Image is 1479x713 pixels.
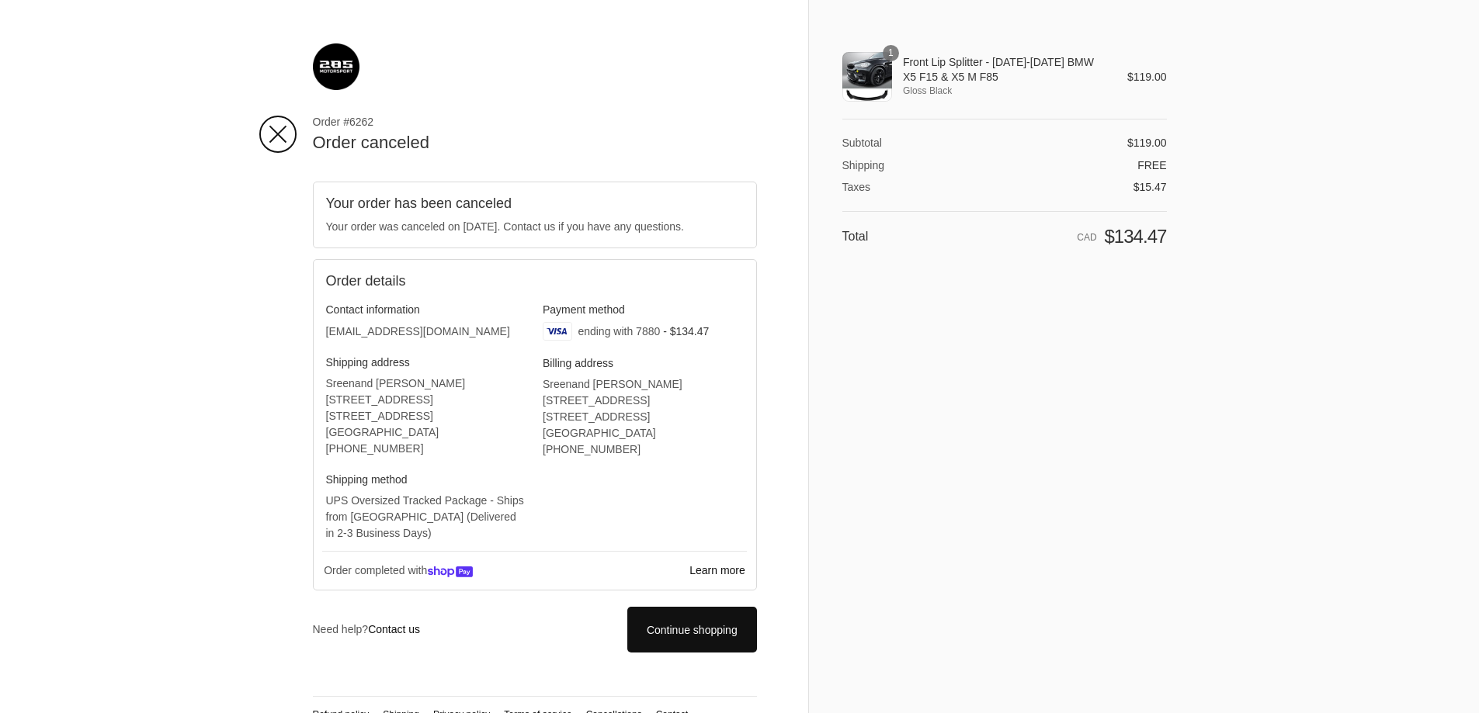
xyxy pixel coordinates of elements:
span: Total [842,230,869,243]
h3: Shipping address [326,355,527,369]
h2: Order details [326,272,535,290]
h2: Order canceled [313,132,757,154]
th: Taxes [842,172,935,195]
h3: Billing address [543,356,744,370]
span: Continue shopping [647,624,738,636]
img: Front Lip Splitter - 2014-2018 BMW X5 F15 & X5 M F85 - Gloss Black [842,52,892,102]
th: Subtotal [842,136,935,150]
span: $15.47 [1134,181,1167,193]
span: 1 [883,45,899,61]
span: Front Lip Splitter - [DATE]-[DATE] BMW X5 F15 & X5 M F85 [903,55,1106,83]
p: Need help? [313,621,421,638]
bdo: [EMAIL_ADDRESS][DOMAIN_NAME] [326,325,510,337]
span: - $134.47 [663,325,709,337]
span: $134.47 [1104,226,1166,247]
span: Free [1137,159,1166,171]
span: Shipping [842,159,885,171]
h3: Payment method [543,303,744,317]
p: UPS Oversized Tracked Package - Ships from [GEOGRAPHIC_DATA] (Delivered in 2-3 Business Days) [326,493,527,542]
h2: Your order has been canceled [326,195,744,213]
a: Continue shopping [627,607,756,652]
h3: Contact information [326,303,527,317]
address: Sreenand [PERSON_NAME] [STREET_ADDRESS] [STREET_ADDRESS] [GEOGRAPHIC_DATA] ‎[PHONE_NUMBER] [543,376,744,458]
span: CAD [1077,232,1096,243]
span: Order #6262 [313,115,757,129]
p: Your order was canceled on [DATE]. Contact us if you have any questions. [326,219,744,235]
span: $119.00 [1127,137,1167,149]
a: Contact us [368,623,420,635]
span: Gloss Black [903,84,1106,98]
address: Sreenand [PERSON_NAME] [STREET_ADDRESS] [STREET_ADDRESS] [GEOGRAPHIC_DATA] ‎[PHONE_NUMBER] [326,376,527,457]
h3: Shipping method [326,472,527,486]
img: 285 Motorsport [313,43,359,90]
span: ending with 7880 [578,325,660,337]
span: $119.00 [1127,71,1167,83]
a: Learn more [688,562,747,580]
p: Order completed with [322,561,688,581]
